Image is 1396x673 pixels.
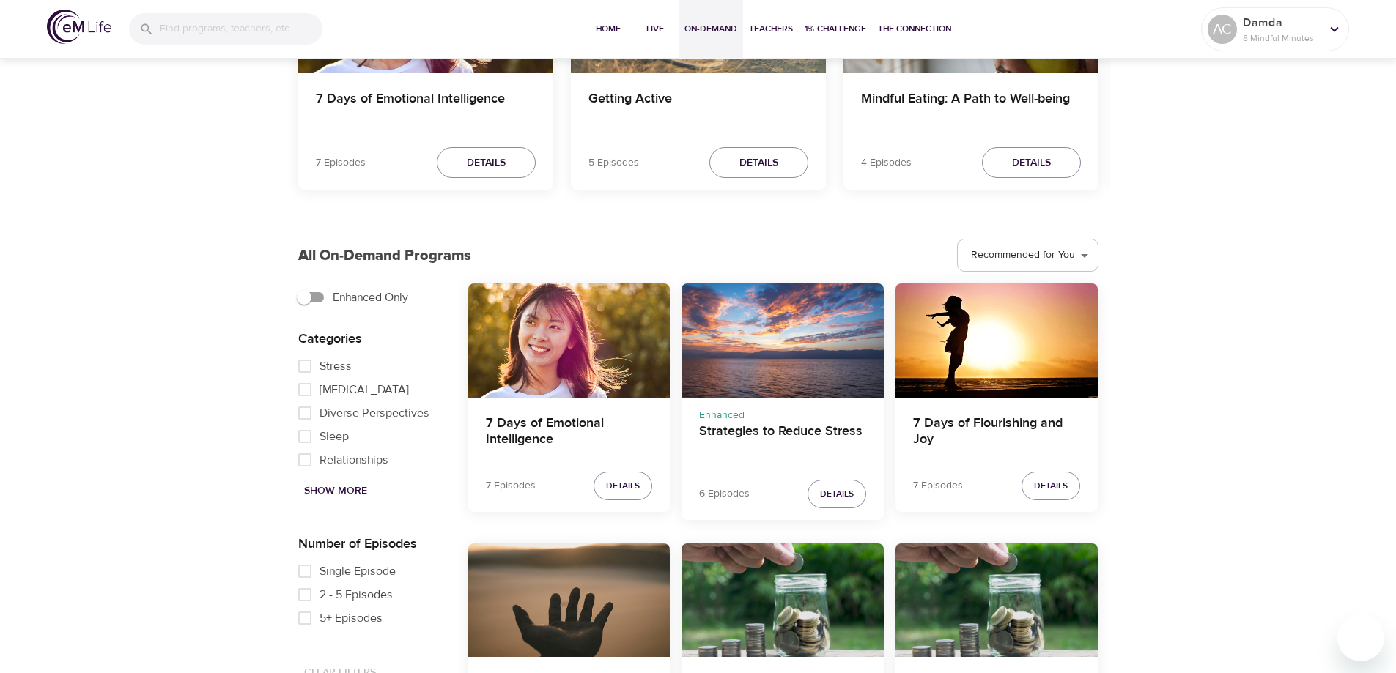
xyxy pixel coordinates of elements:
span: Details [1034,478,1068,494]
p: 7 Episodes [486,478,536,494]
p: 6 Episodes [699,486,750,502]
button: Details [437,147,536,179]
p: 5 Episodes [588,155,639,171]
p: All On-Demand Programs [298,245,471,267]
div: AC [1208,15,1237,44]
button: 7 Days of Flourishing and Joy [895,283,1098,397]
span: Details [1012,154,1051,172]
span: Enhanced Only [333,289,408,306]
span: 1% Challenge [805,21,866,37]
button: Details [982,147,1081,179]
h4: Getting Active [588,91,808,126]
span: 2 - 5 Episodes [320,586,393,603]
input: Find programs, teachers, etc... [160,13,322,45]
h4: 7 Days of Flourishing and Joy [913,415,1080,450]
span: 5+ Episodes [320,609,383,627]
button: Details [808,480,866,508]
h4: 7 Days of Emotional Intelligence [316,91,536,126]
span: Relationships [320,451,388,469]
img: logo [47,10,111,44]
span: Details [820,486,854,502]
span: Details [467,154,506,172]
button: Strategies to Reduce Stress [682,283,884,397]
button: 7 Days of Emotional Intelligence [468,283,671,397]
span: Show More [304,482,367,500]
span: Details [739,154,778,172]
span: Diverse Perspectives [320,404,429,422]
span: Enhanced [699,409,745,422]
span: Home [591,21,626,37]
p: Damda [1243,14,1321,31]
p: 8 Mindful Minutes [1243,31,1321,45]
p: 7 Episodes [913,478,963,494]
span: Single Episode [320,562,396,580]
p: Number of Episodes [298,534,445,554]
button: Details [594,472,652,500]
button: 7 Days of Financial Stress Relief [895,543,1098,657]
span: [MEDICAL_DATA] [320,381,409,398]
button: 7 Days of Managing Physical and Emotional Pain [468,543,671,657]
p: 4 Episodes [861,155,912,171]
span: Details [606,478,640,494]
p: Categories [298,329,445,349]
button: Details [1022,472,1080,500]
button: Details [709,147,808,179]
button: Show More [298,477,373,505]
h4: 7 Days of Emotional Intelligence [486,415,653,450]
p: 7 Episodes [316,155,366,171]
iframe: Button to launch messaging window [1337,614,1384,661]
h4: Mindful Eating: A Path to Well-being [861,91,1081,126]
span: Live [638,21,673,37]
span: On-Demand [684,21,737,37]
span: The Connection [878,21,951,37]
button: 7 Days of Financial Stress Relief 2 [682,543,884,657]
span: Sleep [320,428,349,445]
span: Teachers [749,21,793,37]
h4: Strategies to Reduce Stress [699,423,866,458]
span: Stress [320,357,352,375]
